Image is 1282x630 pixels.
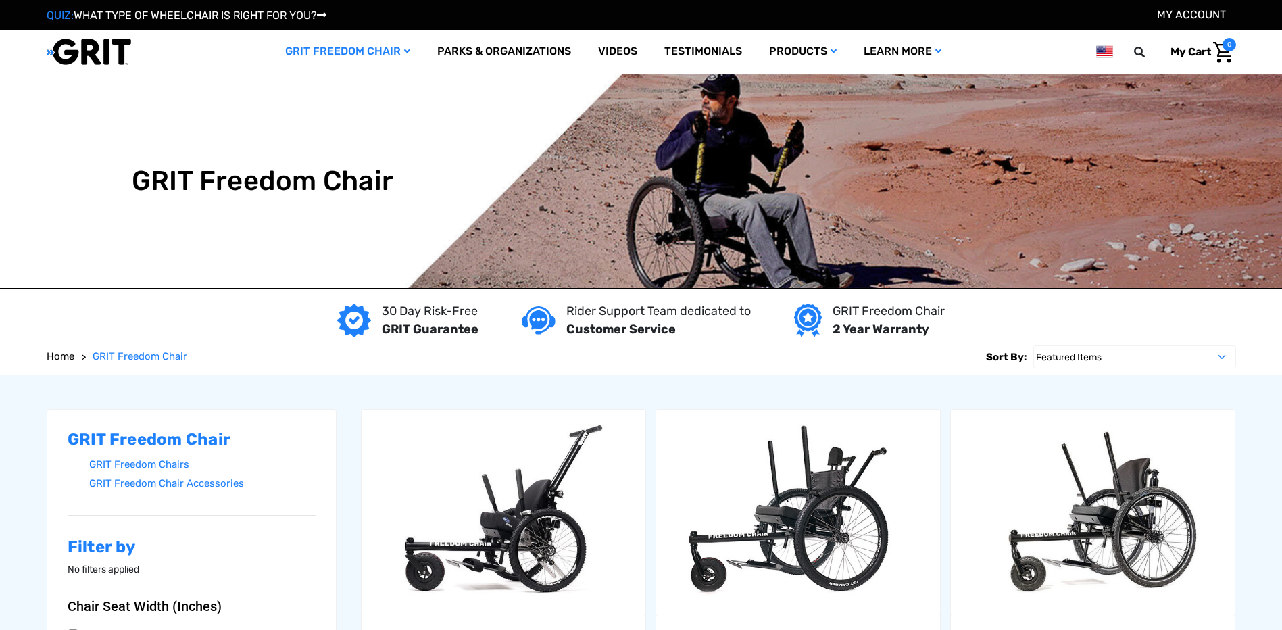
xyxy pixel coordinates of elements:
a: Testimonials [651,30,756,74]
button: Chair Seat Width (Inches) [68,598,316,614]
span: 0 [1223,38,1236,51]
img: us.png [1096,43,1112,60]
strong: 2 Year Warranty [833,322,929,337]
a: Learn More [850,30,955,74]
span: Home [47,350,74,362]
a: GRIT Freedom Chair Accessories [89,474,316,493]
h1: GRIT Freedom Chair [132,165,394,197]
a: Account [1157,8,1226,21]
span: My Cart [1170,45,1211,58]
img: Cart [1213,42,1233,63]
p: GRIT Freedom Chair [833,302,945,320]
p: No filters applied [68,562,316,577]
a: GRIT Freedom Chair [272,30,424,74]
strong: GRIT Guarantee [382,322,478,337]
a: Cart with 0 items [1160,38,1236,66]
strong: Customer Service [566,322,676,337]
a: GRIT Junior,$4,995.00 [362,410,645,616]
h2: GRIT Freedom Chair [68,430,316,450]
span: Chair Seat Width (Inches) [68,598,222,614]
img: GRIT Junior: GRIT Freedom Chair all terrain wheelchair engineered specifically for kids [362,418,645,607]
span: QUIZ: [47,9,74,22]
span: GRIT Freedom Chair [93,350,187,362]
a: Parks & Organizations [424,30,585,74]
a: Home [47,349,74,364]
p: 30 Day Risk-Free [382,302,478,320]
a: QUIZ:WHAT TYPE OF WHEELCHAIR IS RIGHT FOR YOU? [47,9,326,22]
img: Year warranty [794,304,822,337]
img: GRIT Guarantee [337,304,371,337]
a: GRIT Freedom Chair: Pro,$5,495.00 [951,410,1235,616]
img: GRIT Freedom Chair: Spartan [656,418,940,607]
a: GRIT Freedom Chair: Spartan,$3,995.00 [656,410,940,616]
a: GRIT Freedom Chairs [89,455,316,475]
img: GRIT Freedom Chair Pro: the Pro model shown including contoured Invacare Matrx seatback, Spinergy... [951,418,1235,607]
a: GRIT Freedom Chair [93,349,187,364]
label: Sort By: [986,345,1027,368]
img: GRIT All-Terrain Wheelchair and Mobility Equipment [47,38,131,66]
img: Customer service [522,306,556,334]
a: Products [756,30,850,74]
h2: Filter by [68,537,316,557]
input: Search [1140,38,1160,66]
a: Videos [585,30,651,74]
p: Rider Support Team dedicated to [566,302,751,320]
